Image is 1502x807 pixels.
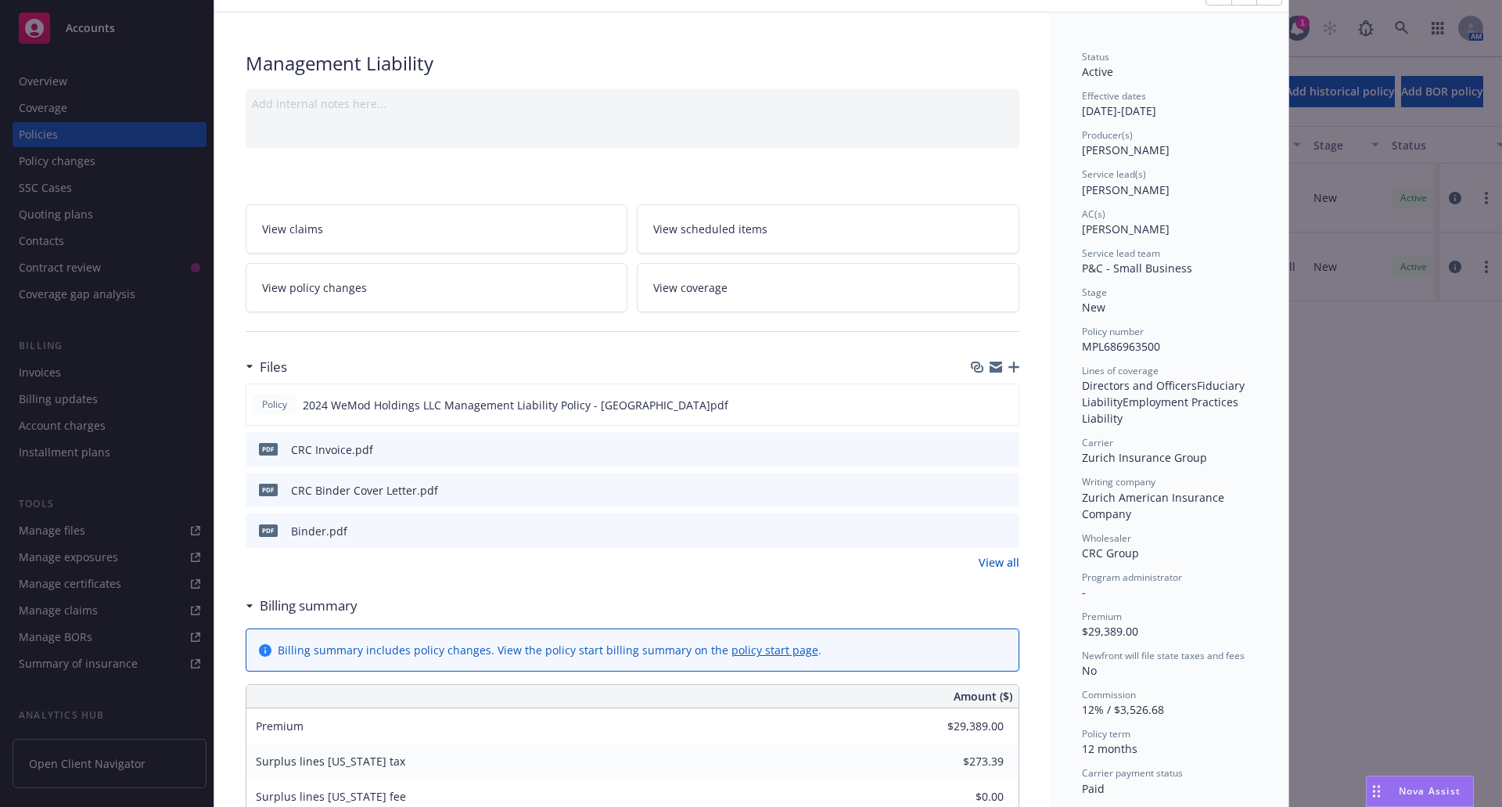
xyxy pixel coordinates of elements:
[1082,624,1138,639] span: $29,389.00
[278,642,821,658] div: Billing summary includes policy changes. View the policy start billing summary on the .
[1082,585,1086,600] span: -
[1082,325,1144,338] span: Policy number
[259,524,278,536] span: pdf
[999,523,1013,539] button: preview file
[1082,781,1105,796] span: Paid
[999,482,1013,499] button: preview file
[1082,89,1146,103] span: Effective dates
[974,482,986,499] button: download file
[1082,727,1130,740] span: Policy term
[974,523,986,539] button: download file
[974,441,986,458] button: download file
[1082,168,1146,181] span: Service lead(s)
[259,398,290,412] span: Policy
[1082,571,1182,584] span: Program administrator
[998,397,1012,413] button: preview file
[1082,702,1164,717] span: 12% / $3,526.68
[1082,436,1113,449] span: Carrier
[252,95,1013,112] div: Add internal notes here...
[1082,378,1248,409] span: Fiduciary Liability
[1399,784,1461,798] span: Nova Assist
[262,279,367,296] span: View policy changes
[1082,286,1107,299] span: Stage
[731,643,818,657] a: policy start page
[291,523,347,539] div: Binder.pdf
[1082,364,1159,377] span: Lines of coverage
[1082,142,1170,157] span: [PERSON_NAME]
[1082,247,1160,260] span: Service lead team
[256,754,405,769] span: Surplus lines [US_STATE] tax
[1082,394,1241,426] span: Employment Practices Liability
[637,263,1019,312] a: View coverage
[246,50,1019,77] div: Management Liability
[291,482,438,499] div: CRC Binder Cover Letter.pdf
[1082,766,1183,780] span: Carrier payment status
[1082,663,1097,678] span: No
[1082,207,1105,221] span: AC(s)
[1082,64,1113,79] span: Active
[979,554,1019,571] a: View all
[1082,450,1207,465] span: Zurich Insurance Group
[1366,776,1474,807] button: Nova Assist
[1082,649,1245,662] span: Newfront will file state taxes and fees
[291,441,373,458] div: CRC Invoice.pdf
[259,484,278,495] span: pdf
[1082,490,1227,521] span: Zurich American Insurance Company
[256,719,304,733] span: Premium
[246,357,287,377] div: Files
[262,221,323,237] span: View claims
[246,596,358,616] div: Billing summary
[1082,128,1133,142] span: Producer(s)
[973,397,986,413] button: download file
[1082,531,1131,545] span: Wholesaler
[1082,50,1109,63] span: Status
[303,397,728,413] span: 2024 WeMod Holdings LLC Management Liability Policy - [GEOGRAPHIC_DATA]pdf
[246,263,628,312] a: View policy changes
[1082,741,1137,756] span: 12 months
[1082,378,1197,393] span: Directors and Officers
[1082,546,1139,560] span: CRC Group
[1082,300,1105,315] span: New
[246,204,628,254] a: View claims
[1082,610,1122,623] span: Premium
[1367,776,1386,806] div: Drag to move
[1082,182,1170,197] span: [PERSON_NAME]
[1082,261,1192,276] span: P&C - Small Business
[1082,339,1160,354] span: MPL686963500
[260,357,287,377] h3: Files
[954,688,1012,704] span: Amount ($)
[653,221,767,237] span: View scheduled items
[259,443,278,455] span: pdf
[911,715,1013,738] input: 0.00
[1082,222,1170,236] span: [PERSON_NAME]
[1082,475,1155,488] span: Writing company
[260,596,358,616] h3: Billing summary
[1082,89,1257,119] div: [DATE] - [DATE]
[653,279,728,296] span: View coverage
[637,204,1019,254] a: View scheduled items
[256,789,406,804] span: Surplus lines [US_STATE] fee
[911,750,1013,773] input: 0.00
[1082,688,1136,701] span: Commission
[999,441,1013,458] button: preview file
